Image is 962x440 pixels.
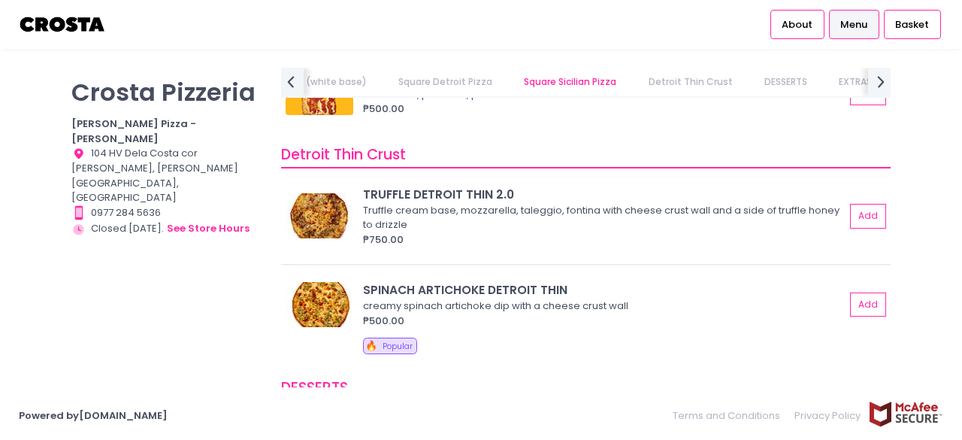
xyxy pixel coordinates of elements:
[895,17,929,32] span: Basket
[634,68,747,96] a: Detroit Thin Crust
[281,144,406,165] span: Detroit Thin Crust
[363,203,840,232] div: Truffle cream base, mozzarella, taleggio, fontina with cheese crust wall and a side of truffle ho...
[363,232,845,247] div: ₱750.00
[383,341,413,352] span: Popular
[365,338,377,353] span: 🔥
[850,293,886,317] button: Add
[19,11,107,38] img: logo
[770,10,824,38] a: About
[840,17,867,32] span: Menu
[71,77,262,107] p: Crosta Pizzeria
[788,401,869,430] a: Privacy Policy
[71,117,196,146] b: [PERSON_NAME] Pizza - [PERSON_NAME]
[850,204,886,229] button: Add
[286,282,353,327] img: SPINACH ARTICHOKE DETROIT THIN
[286,193,353,238] img: TRUFFLE DETROIT THIN 2.0
[363,281,845,299] div: SPINACH ARTICHOKE DETROIT THIN
[71,146,262,205] div: 104 HV Dela Costa cor [PERSON_NAME], [PERSON_NAME][GEOGRAPHIC_DATA], [GEOGRAPHIC_DATA]
[749,68,821,96] a: DESSERTS
[363,299,840,314] div: creamy spinach artichoke dip with a cheese crust wall
[71,220,262,237] div: Closed [DATE].
[19,408,168,423] a: Powered by[DOMAIN_NAME]
[166,220,250,237] button: see store hours
[363,102,845,117] div: ₱500.00
[782,17,812,32] span: About
[510,68,631,96] a: Square Sicilian Pizza
[673,401,788,430] a: Terms and Conditions
[363,186,845,203] div: TRUFFLE DETROIT THIN 2.0
[829,10,879,38] a: Menu
[363,314,845,329] div: ₱500.00
[71,205,262,220] div: 0977 284 5636
[281,378,348,398] span: DESSERTS
[384,68,507,96] a: Square Detroit Pizza
[868,401,943,427] img: mcafee-secure
[824,68,887,96] a: EXTRAS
